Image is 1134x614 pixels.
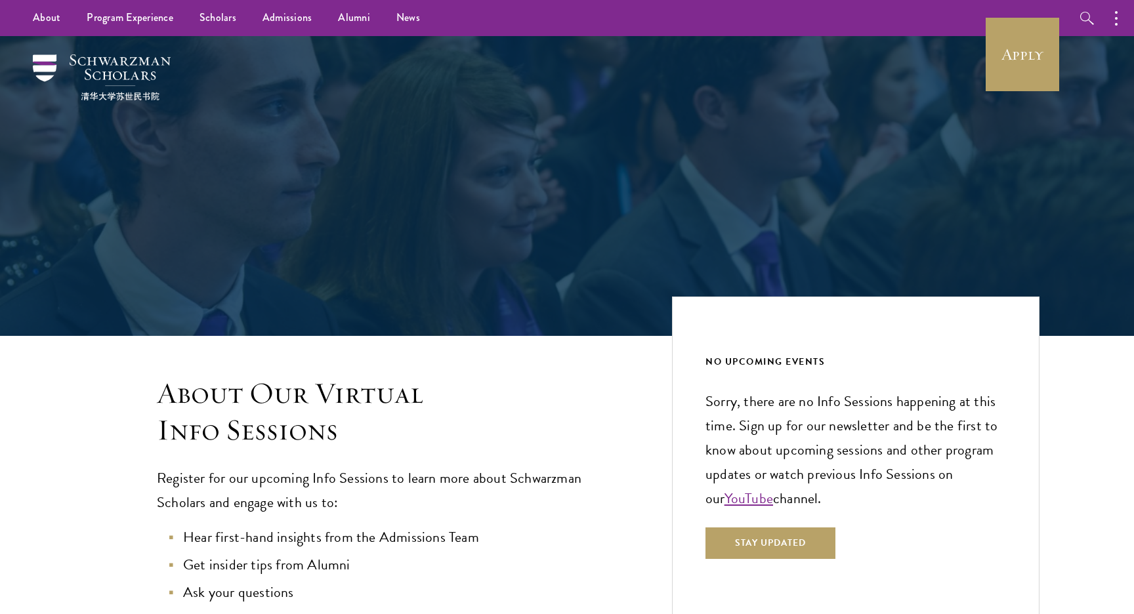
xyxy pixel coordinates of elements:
img: Schwarzman Scholars [33,54,171,100]
p: Sorry, there are no Info Sessions happening at this time. Sign up for our newsletter and be the f... [705,390,1006,511]
button: Stay Updated [705,527,835,559]
a: YouTube [724,487,773,509]
li: Hear first-hand insights from the Admissions Team [170,525,619,550]
div: NO UPCOMING EVENTS [705,354,1006,370]
p: Register for our upcoming Info Sessions to learn more about Schwarzman Scholars and engage with u... [157,466,619,515]
a: Apply [986,18,1059,91]
h3: About Our Virtual Info Sessions [157,375,619,449]
li: Get insider tips from Alumni [170,553,619,577]
li: Ask your questions [170,581,619,605]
